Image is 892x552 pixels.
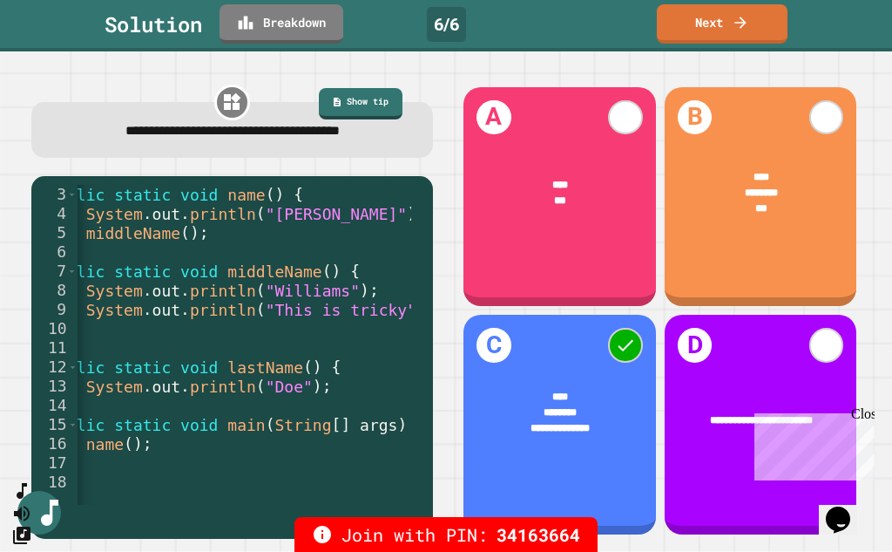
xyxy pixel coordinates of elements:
[294,517,598,552] div: Join with PIN:
[11,480,32,502] button: SpeedDial basic example
[678,328,712,362] h1: D
[31,377,78,396] div: 13
[476,100,510,134] h1: A
[31,281,78,300] div: 8
[497,521,580,548] span: 34163664
[11,524,32,546] button: Change Music
[31,453,78,473] div: 17
[31,473,78,492] div: 18
[31,396,78,415] div: 14
[31,358,78,377] div: 12
[31,242,78,262] div: 6
[220,4,343,44] a: Breakdown
[31,300,78,319] div: 9
[747,406,875,480] iframe: chat widget
[476,328,510,362] h1: C
[427,7,466,42] div: 6 / 6
[31,185,78,204] div: 3
[7,7,120,111] div: Chat with us now!Close
[11,502,32,524] button: Mute music
[31,204,78,223] div: 4
[819,482,875,535] iframe: chat widget
[657,4,787,44] a: Next
[31,338,78,358] div: 11
[31,223,78,242] div: 5
[68,358,78,377] span: Toggle code folding, rows 12 through 14
[319,88,402,119] a: Show tip
[105,9,202,40] div: Solution
[67,262,77,281] span: Toggle code folding, rows 7 through 10
[31,319,78,338] div: 10
[67,185,77,204] span: Toggle code folding, rows 3 through 6
[31,434,78,453] div: 16
[31,262,78,281] div: 7
[31,415,78,434] div: 15
[68,415,78,434] span: Toggle code folding, rows 15 through 17
[678,100,712,134] h1: B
